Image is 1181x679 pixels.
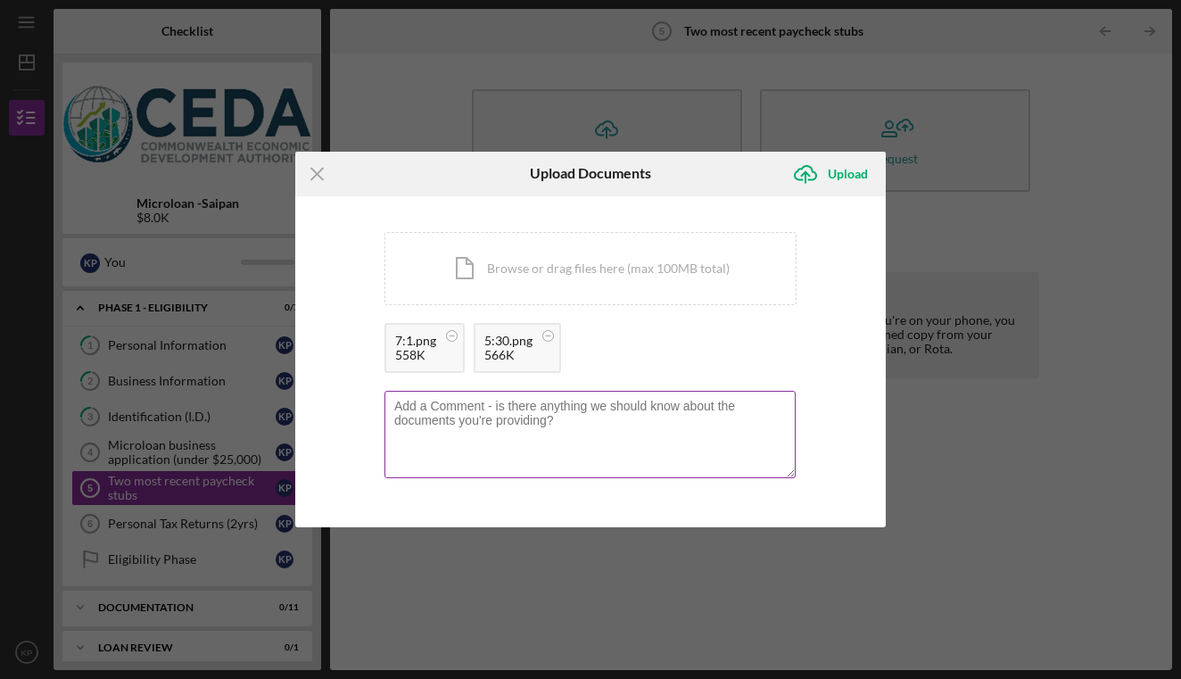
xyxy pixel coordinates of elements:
h6: Upload Documents [530,165,651,181]
button: Upload [783,156,886,192]
div: 7:1.png [395,334,436,348]
div: 5:30.png [484,334,533,348]
div: 558K [395,348,436,362]
div: Upload [828,156,868,192]
div: 566K [484,348,533,362]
